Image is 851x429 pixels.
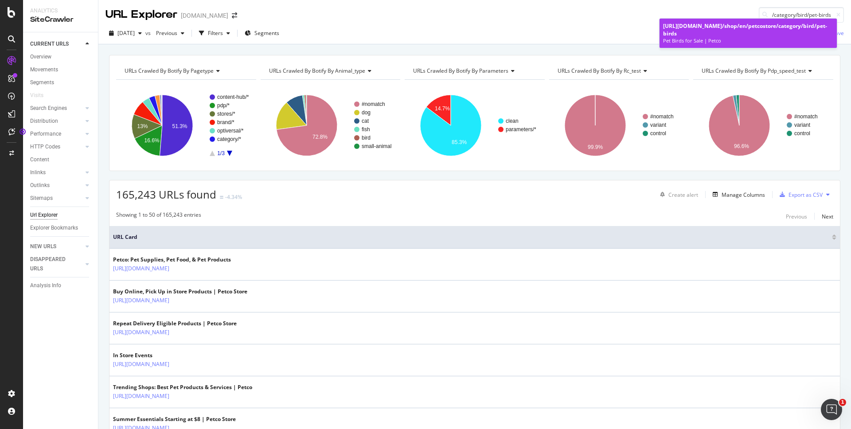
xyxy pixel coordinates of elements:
[362,109,371,116] text: dog
[362,118,369,124] text: cat
[405,87,545,164] svg: A chart.
[241,26,283,40] button: Segments
[217,136,241,142] text: category/*
[116,87,256,164] div: A chart.
[116,187,216,202] span: 165,243 URLs found
[30,78,54,87] div: Segments
[123,64,248,78] h4: URLs Crawled By Botify By pagetype
[30,242,56,251] div: NEW URLS
[30,281,61,290] div: Analysis Info
[435,105,450,112] text: 14.7%
[822,211,833,222] button: Next
[113,415,236,423] div: Summer Essentials Starting at $8 | Petco Store
[759,7,844,23] input: Find a URL
[30,15,91,25] div: SiteCrawler
[506,126,536,133] text: parameters/*
[220,196,223,199] img: Equal
[30,142,83,152] a: HTTP Codes
[30,155,92,164] a: Content
[549,87,689,164] svg: A chart.
[452,139,467,145] text: 85.3%
[556,64,681,78] h4: URLs Crawled By Botify By rc_test
[217,150,225,156] text: 1/3
[144,137,159,144] text: 16.6%
[116,211,201,222] div: Showing 1 to 50 of 165,243 entries
[30,168,83,177] a: Inlinks
[113,320,237,328] div: Repeat Delivery Eligible Products | Petco Store
[217,102,230,109] text: pdp/*
[181,11,228,20] div: [DOMAIN_NAME]
[269,67,365,74] span: URLs Crawled By Botify By animal_type
[19,128,27,136] div: Tooltip anchor
[663,22,827,37] span: /shop/en/petcostore/category/bird/pet-birds
[650,130,666,136] text: control
[693,87,833,164] svg: A chart.
[30,91,43,100] div: Visits
[668,191,698,199] div: Create alert
[660,19,837,48] a: [URL][DOMAIN_NAME]/shop/en/petcostore/category/bird/pet-birdsPet Birds for Sale | Petco
[786,213,807,220] div: Previous
[650,113,674,120] text: #nomatch
[700,64,825,78] h4: URLs Crawled By Botify By pdp_speed_test
[30,78,92,87] a: Segments
[217,119,234,125] text: brand/*
[776,187,823,202] button: Export as CSV
[113,233,830,241] span: URL Card
[30,117,58,126] div: Distribution
[217,94,249,100] text: content-hub/*
[113,383,252,391] div: Trending Shops: Best Pet Products & Services | Petco
[113,328,169,337] a: [URL][DOMAIN_NAME]
[225,193,242,201] div: -4.34%
[217,111,235,117] text: stores/*
[261,87,401,164] svg: A chart.
[195,26,234,40] button: Filters
[267,64,393,78] h4: URLs Crawled By Botify By animal_type
[30,65,58,74] div: Movements
[650,122,667,128] text: variant
[30,255,83,273] a: DISAPPEARED URLS
[30,281,92,290] a: Analysis Info
[105,7,177,22] div: URL Explorer
[663,37,833,44] div: Pet Birds for Sale | Petco
[30,211,58,220] div: Url Explorer
[30,142,60,152] div: HTTP Codes
[113,392,169,401] a: [URL][DOMAIN_NAME]
[30,194,53,203] div: Sitemaps
[30,168,46,177] div: Inlinks
[663,22,833,37] div: [URL][DOMAIN_NAME]
[254,29,279,37] span: Segments
[30,52,92,62] a: Overview
[786,211,807,222] button: Previous
[411,64,537,78] h4: URLs Crawled By Botify By parameters
[105,26,145,40] button: [DATE]
[30,194,83,203] a: Sitemaps
[30,181,83,190] a: Outlinks
[30,181,50,190] div: Outlinks
[217,128,244,134] text: optiversal/*
[113,296,169,305] a: [URL][DOMAIN_NAME]
[30,117,83,126] a: Distribution
[794,130,810,136] text: control
[30,223,92,233] a: Explorer Bookmarks
[821,399,842,420] iframe: Intercom live chat
[125,67,214,74] span: URLs Crawled By Botify By pagetype
[30,91,52,100] a: Visits
[30,129,83,139] a: Performance
[362,143,391,149] text: small-animal
[656,187,698,202] button: Create alert
[789,191,823,199] div: Export as CSV
[30,104,67,113] div: Search Engines
[30,223,78,233] div: Explorer Bookmarks
[312,134,328,140] text: 72.8%
[113,264,169,273] a: [URL][DOMAIN_NAME]
[839,399,846,406] span: 1
[145,29,152,37] span: vs
[794,113,818,120] text: #nomatch
[558,67,641,74] span: URLs Crawled By Botify By rc_test
[30,155,49,164] div: Content
[30,242,83,251] a: NEW URLS
[722,191,765,199] div: Manage Columns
